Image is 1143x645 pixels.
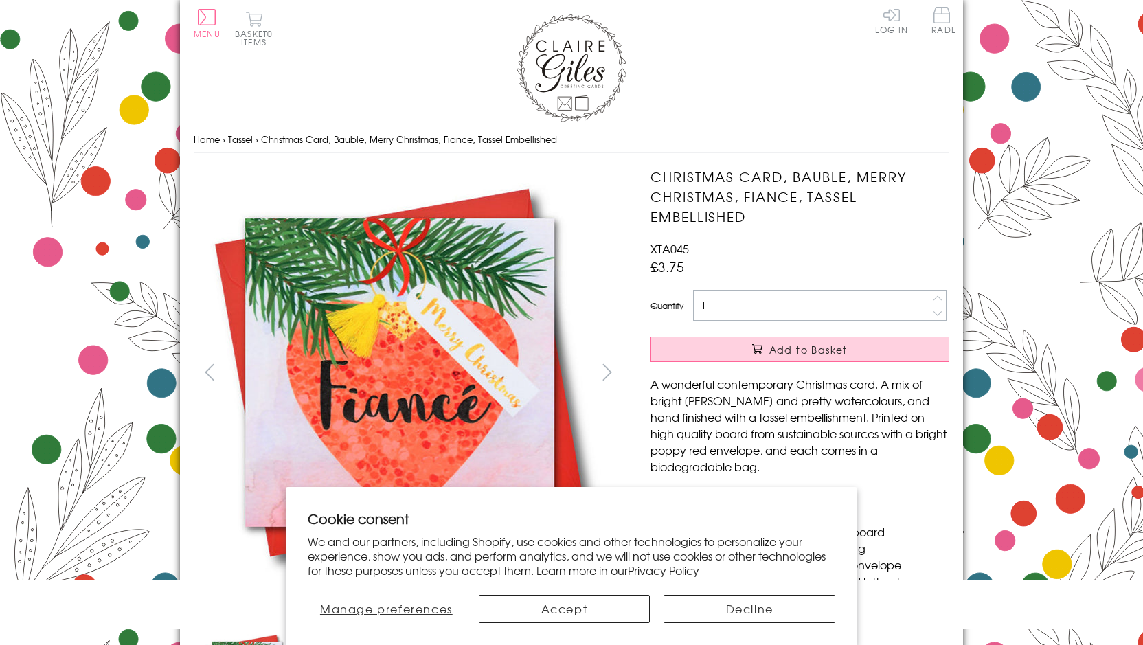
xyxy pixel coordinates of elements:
button: Accept [479,595,650,623]
button: Decline [664,595,835,623]
h2: Cookie consent [308,509,835,528]
img: Christmas Card, Bauble, Merry Christmas, Fiance, Tassel Embellished [194,167,606,578]
a: Log In [875,7,908,34]
span: Trade [927,7,956,34]
span: £3.75 [650,257,684,276]
a: Home [194,133,220,146]
span: 0 items [241,27,273,48]
span: XTA045 [650,240,689,257]
label: Quantity [650,299,683,312]
a: Tassel [228,133,253,146]
button: Basket0 items [235,11,273,46]
span: › [223,133,225,146]
nav: breadcrumbs [194,126,949,154]
span: Christmas Card, Bauble, Merry Christmas, Fiance, Tassel Embellished [261,133,557,146]
p: A wonderful contemporary Christmas card. A mix of bright [PERSON_NAME] and pretty watercolours, a... [650,376,949,475]
a: Trade [927,7,956,36]
img: Claire Giles Greetings Cards [517,14,626,122]
button: Menu [194,9,220,38]
p: We and our partners, including Shopify, use cookies and other technologies to personalize your ex... [308,534,835,577]
span: Menu [194,27,220,40]
img: Christmas Card, Bauble, Merry Christmas, Fiance, Tassel Embellished [623,167,1035,579]
span: Add to Basket [769,343,848,357]
button: Add to Basket [650,337,949,362]
h1: Christmas Card, Bauble, Merry Christmas, Fiance, Tassel Embellished [650,167,949,226]
span: Manage preferences [320,600,453,617]
button: next [592,357,623,387]
span: › [256,133,258,146]
button: Manage preferences [308,595,465,623]
a: Privacy Policy [628,562,699,578]
button: prev [194,357,225,387]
